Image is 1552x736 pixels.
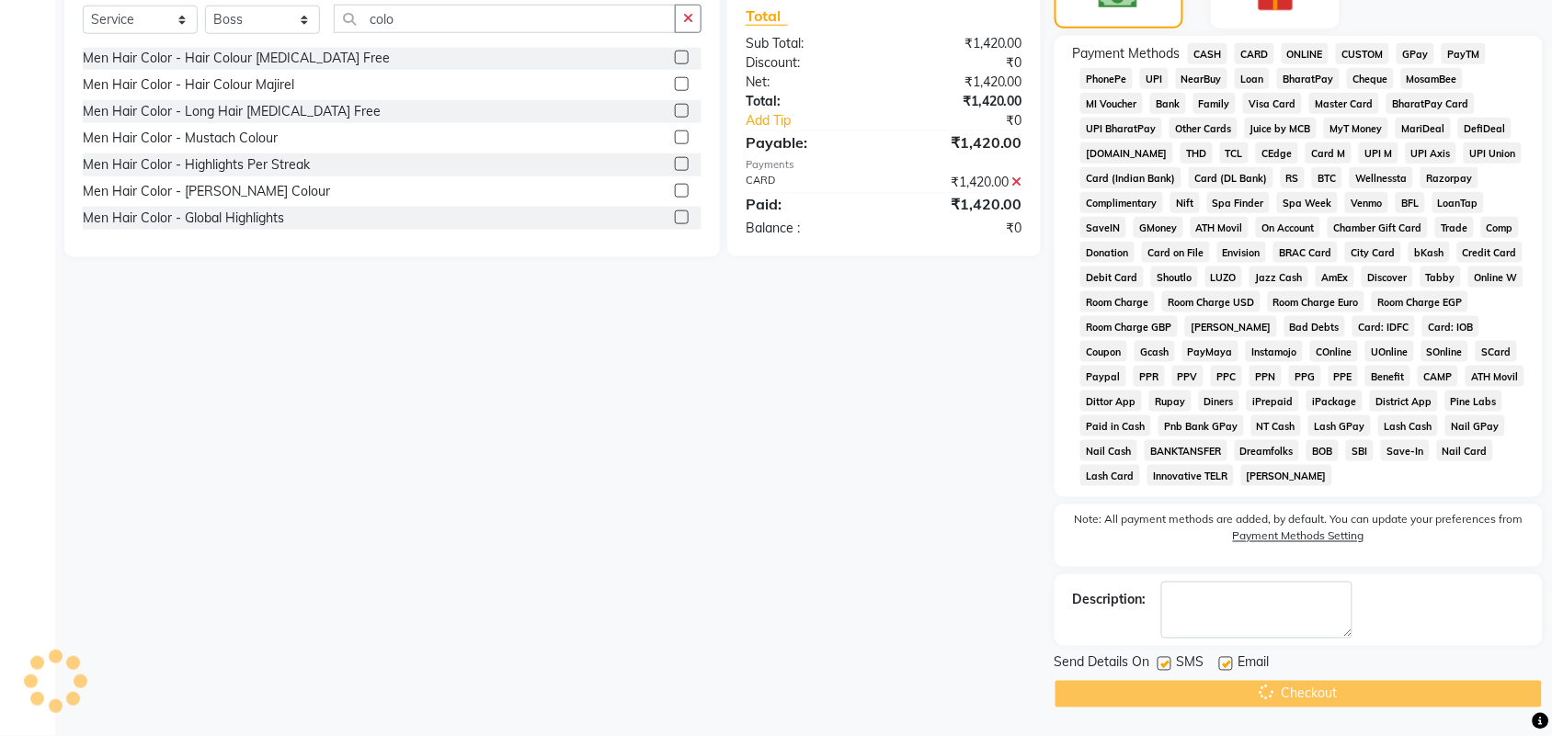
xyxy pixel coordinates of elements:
span: ATH Movil [1191,217,1250,238]
span: [PERSON_NAME] [1185,316,1277,337]
span: Chamber Gift Card [1328,217,1428,238]
div: ₹0 [884,53,1036,73]
span: Lash Card [1080,465,1140,486]
span: PPR [1134,366,1165,387]
span: Jazz Cash [1250,266,1308,288]
span: Paypal [1080,366,1126,387]
div: Balance : [732,219,884,238]
span: Room Charge EGP [1372,291,1468,312]
span: Email [1238,653,1270,676]
div: Men Hair Color - Long Hair [MEDICAL_DATA] Free [83,102,381,121]
span: Card on File [1142,242,1210,263]
span: [DOMAIN_NAME] [1080,142,1173,164]
span: Room Charge GBP [1080,316,1178,337]
div: Total: [732,92,884,111]
div: Paid: [732,193,884,215]
span: Card M [1306,142,1352,164]
span: Diners [1199,391,1240,412]
span: BANKTANSFER [1145,440,1227,461]
span: THD [1181,142,1213,164]
span: Pnb Bank GPay [1158,415,1244,436]
div: ₹1,420.00 [884,34,1036,53]
span: Total [746,6,788,26]
span: MariDeal [1396,118,1451,139]
span: Nail GPay [1445,415,1505,436]
span: Dittor App [1080,391,1142,412]
span: Family [1193,93,1237,114]
span: Benefit [1365,366,1410,387]
span: Innovative TELR [1147,465,1234,486]
span: MyT Money [1324,118,1388,139]
span: Lash GPay [1308,415,1371,436]
span: LoanTap [1432,192,1485,213]
div: ₹1,420.00 [884,73,1036,92]
span: Tabby [1421,266,1462,288]
span: Visa Card [1243,93,1302,114]
span: Spa Week [1277,192,1338,213]
span: GMoney [1134,217,1183,238]
span: Complimentary [1080,192,1163,213]
div: Sub Total: [732,34,884,53]
span: iPackage [1307,391,1363,412]
span: PPV [1172,366,1204,387]
span: Online W [1468,266,1523,288]
span: bKash [1409,242,1450,263]
span: Payment Methods [1073,44,1181,63]
span: TCL [1220,142,1250,164]
span: UPI BharatPay [1080,118,1162,139]
span: City Card [1345,242,1401,263]
span: Room Charge Euro [1268,291,1365,312]
div: ₹0 [884,219,1036,238]
div: ₹1,420.00 [884,92,1036,111]
span: Bad Debts [1284,316,1346,337]
span: Comp [1481,217,1520,238]
span: Juice by MCB [1245,118,1318,139]
span: PPC [1211,366,1242,387]
span: SaveIN [1080,217,1126,238]
span: MosamBee [1401,68,1464,89]
span: Paid in Cash [1080,415,1151,436]
div: Discount: [732,53,884,73]
span: UPI [1140,68,1169,89]
span: PhonePe [1080,68,1133,89]
span: Room Charge USD [1162,291,1261,312]
span: Nail Cash [1080,440,1137,461]
div: Description: [1073,591,1147,610]
span: Card: IDFC [1352,316,1415,337]
div: Men Hair Color - Global Highlights [83,209,284,228]
span: Wellnessta [1350,167,1413,188]
span: CUSTOM [1336,43,1389,64]
span: Loan [1235,68,1270,89]
label: Note: All payment methods are added, by default. You can update your preferences from [1073,512,1524,552]
div: Net: [732,73,884,92]
span: iPrepaid [1247,391,1299,412]
div: Payable: [732,131,884,153]
span: Bank [1150,93,1186,114]
span: Nail Card [1437,440,1494,461]
span: Spa Finder [1207,192,1271,213]
span: ONLINE [1282,43,1329,64]
span: PPE [1329,366,1359,387]
span: District App [1370,391,1438,412]
span: BRAC Card [1273,242,1338,263]
span: SBI [1346,440,1374,461]
div: Men Hair Color - Hair Colour Majirel [83,75,294,95]
div: Payments [746,157,1022,173]
span: UOnline [1365,341,1414,362]
span: Coupon [1080,341,1127,362]
span: UPI Axis [1406,142,1457,164]
span: BTC [1312,167,1342,188]
span: LUZO [1205,266,1243,288]
span: RS [1281,167,1306,188]
span: Nift [1170,192,1200,213]
span: Credit Card [1457,242,1523,263]
div: Men Hair Color - [PERSON_NAME] Colour [83,182,330,201]
span: Envision [1217,242,1267,263]
span: [PERSON_NAME] [1241,465,1333,486]
span: ATH Movil [1466,366,1524,387]
span: AmEx [1316,266,1354,288]
div: Men Hair Color - Highlights Per Streak [83,155,310,175]
span: Room Charge [1080,291,1155,312]
span: Card (Indian Bank) [1080,167,1181,188]
span: PayMaya [1182,341,1239,362]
